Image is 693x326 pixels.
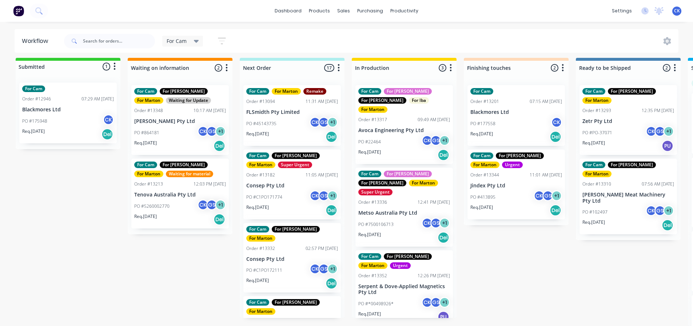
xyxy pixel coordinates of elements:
div: For Marton [134,97,163,104]
div: For [PERSON_NAME] [496,152,544,159]
div: + 1 [327,117,338,128]
div: Super Urgent [278,162,312,168]
div: Order #13332 [246,245,275,252]
p: [PERSON_NAME] Meat Machinery Pty Ltd [582,192,674,204]
div: For [PERSON_NAME] [608,88,656,95]
div: For CamFor [PERSON_NAME]For MartonSuper UrgentOrder #1318211:05 AM [DATE]Consep Pty LtdPO #C1PO17... [243,150,341,219]
div: Order #13182 [246,172,275,178]
div: 07:56 AM [DATE] [642,181,674,187]
div: Order #13348 [134,107,163,114]
div: 11:01 AM [DATE] [530,172,562,178]
p: Req. [DATE] [22,128,45,135]
div: CK [310,190,320,201]
p: Consep Pty Ltd [246,183,338,189]
div: Order #13310 [582,181,611,187]
p: PO #22464 [358,139,381,145]
div: GS [318,117,329,128]
div: CK [310,117,320,128]
div: settings [608,5,636,16]
div: For [PERSON_NAME] [358,180,406,186]
span: CK [674,8,680,14]
p: PO #177558 [470,120,495,127]
div: Order #12946 [22,96,51,102]
div: + 1 [215,126,226,137]
div: For [PERSON_NAME] [272,152,320,159]
div: 11:05 AM [DATE] [306,172,338,178]
div: Order #13293 [582,107,611,114]
div: For CamFor [PERSON_NAME]For [PERSON_NAME]For MartonSuper UrgentOrder #1333612:41 PM [DATE]Metso A... [355,168,453,247]
div: GS [430,135,441,146]
div: For [PERSON_NAME] [160,88,208,95]
p: [PERSON_NAME] Pty Ltd [134,118,226,124]
div: For CamFor [PERSON_NAME]For [PERSON_NAME]For IbaFor MartonOrder #1331709:49 AM [DATE]Avoca Engine... [355,85,453,164]
div: Urgent [502,162,523,168]
div: Del [214,140,225,152]
div: GS [430,297,441,308]
div: Del [326,204,337,216]
div: For Cam [134,162,157,168]
div: Del [101,128,113,140]
div: For Cam [358,253,381,260]
div: CK [198,199,208,210]
p: Req. [DATE] [134,213,157,220]
p: FLSmidth Pty Limited [246,109,338,115]
div: For CamFor [PERSON_NAME]For MartonOrder #1329312:35 PM [DATE]Zetr Pty LtdPO #PO-37071CKGS+1Req.[D... [580,85,677,155]
div: 02:57 PM [DATE] [306,245,338,252]
p: Req. [DATE] [358,311,381,317]
div: + 1 [439,135,450,146]
div: For [PERSON_NAME] [608,162,656,168]
p: Blackmores Ltd [22,107,114,113]
div: PU [438,311,449,323]
div: For Marton [409,180,438,186]
div: For CamFor [PERSON_NAME]For MartonOrder #1331007:56 AM [DATE][PERSON_NAME] Meat Machinery Pty Ltd... [580,159,677,235]
div: Del [438,149,449,161]
div: Order #13213 [134,181,163,187]
p: Req. [DATE] [246,204,269,211]
div: GS [206,199,217,210]
div: 12:03 PM [DATE] [194,181,226,187]
div: Del [326,278,337,289]
div: For Marton [134,171,163,177]
div: CK [422,218,433,228]
div: For Cam [470,88,493,95]
p: PO #102497 [582,209,608,215]
p: Req. [DATE] [358,231,381,238]
div: For CamFor MartonRemakeOrder #1309411:31 AM [DATE]FLSmidth Pty LimitedPO #45143735CKGS+1Req.[DATE... [243,85,341,146]
div: For [PERSON_NAME] [384,171,432,177]
p: PO #7500106713 [358,221,394,228]
div: 07:15 AM [DATE] [530,98,562,105]
div: + 1 [663,126,674,137]
div: Del [326,131,337,143]
div: + 1 [215,199,226,210]
span: For Cam [167,37,187,45]
div: For Marton [358,106,387,113]
div: For Marton [246,162,275,168]
p: Blackmores Ltd [470,109,562,115]
div: For Cam [358,88,381,95]
div: For [PERSON_NAME] [272,299,320,306]
div: Remake [303,88,326,95]
div: + 1 [551,190,562,201]
div: For Cam [246,88,269,95]
div: For Cam [246,226,269,232]
p: PO #5260002770 [134,203,170,210]
div: 12:35 PM [DATE] [642,107,674,114]
div: Del [662,219,673,231]
div: Waiting for Update [166,97,211,104]
p: Req. [DATE] [246,131,269,137]
p: Req. [DATE] [470,131,493,137]
div: For [PERSON_NAME] [358,97,406,104]
div: For Cam [582,162,605,168]
div: GS [430,218,441,228]
div: Order #13336 [358,199,387,206]
div: CK [551,117,562,128]
div: For Marton [358,262,387,269]
p: Metso Australia Pty Ltd [358,210,450,216]
p: PO #413895 [470,194,495,200]
div: Super Urgent [358,189,393,195]
p: Jindex Pty Ltd [470,183,562,189]
div: For Cam [246,152,269,159]
div: For Marton [582,97,612,104]
div: CK [422,297,433,308]
div: + 1 [439,297,450,308]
